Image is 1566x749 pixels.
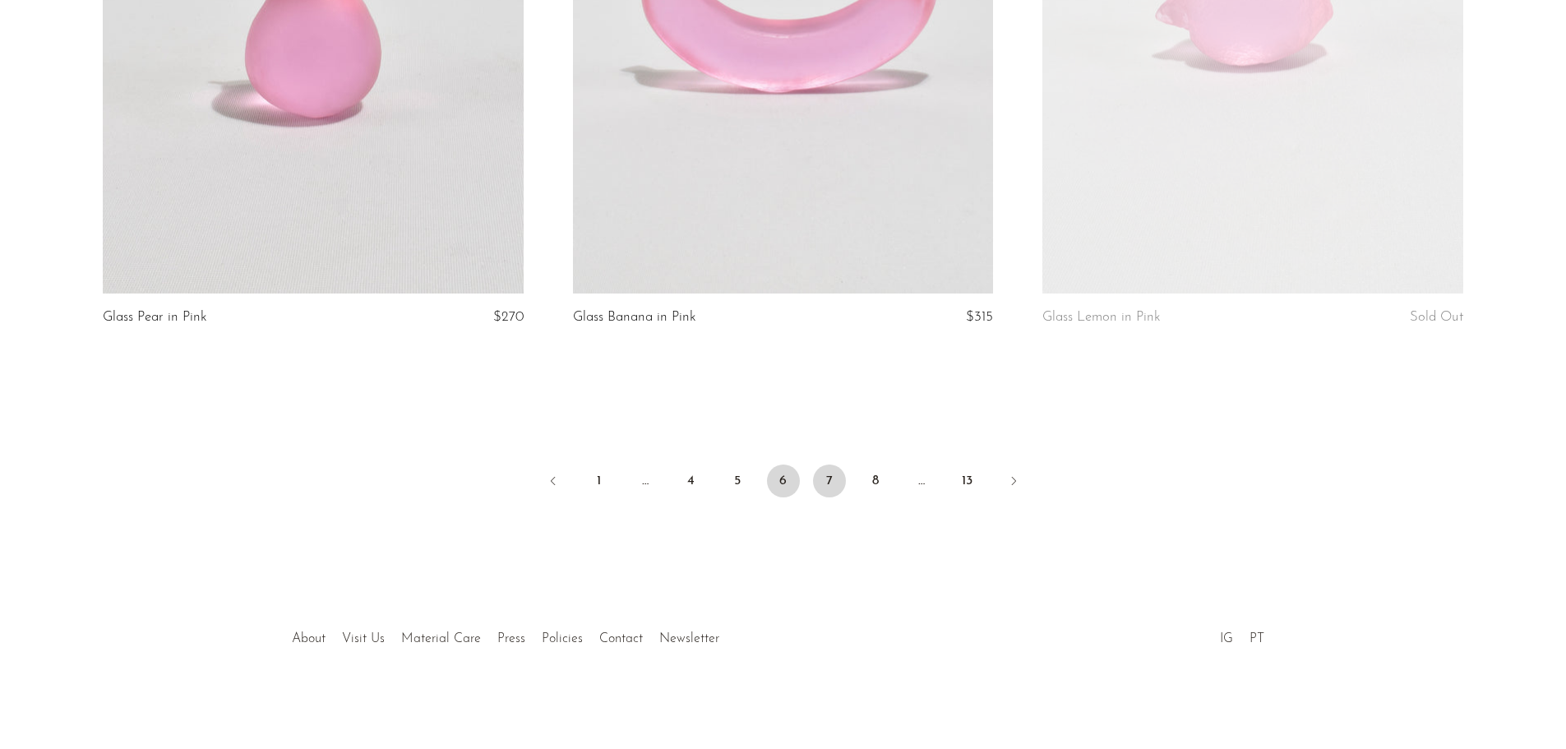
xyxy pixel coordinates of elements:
[573,310,696,325] a: Glass Banana in Pink
[342,632,385,645] a: Visit Us
[629,465,662,497] span: …
[1042,310,1161,325] a: Glass Lemon in Pink
[401,632,481,645] a: Material Care
[1220,632,1233,645] a: IG
[583,465,616,497] a: 1
[542,632,583,645] a: Policies
[599,632,643,645] a: Contact
[905,465,938,497] span: …
[1250,632,1264,645] a: PT
[292,632,326,645] a: About
[675,465,708,497] a: 4
[1410,310,1463,324] span: Sold Out
[721,465,754,497] a: 5
[103,310,207,325] a: Glass Pear in Pink
[813,465,846,497] a: 7
[497,632,525,645] a: Press
[493,310,524,324] span: $270
[951,465,984,497] a: 13
[1212,619,1273,650] ul: Social Medias
[767,465,800,497] span: 6
[966,310,993,324] span: $315
[537,465,570,501] a: Previous
[284,619,728,650] ul: Quick links
[997,465,1030,501] a: Next
[859,465,892,497] a: 8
